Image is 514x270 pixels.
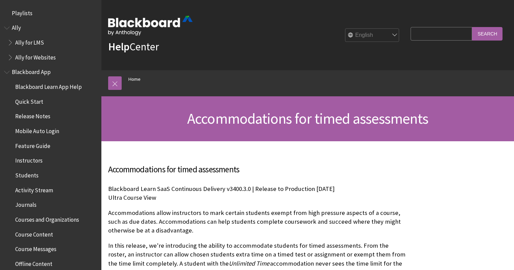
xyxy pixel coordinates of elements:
[15,81,82,90] span: Blackboard Learn App Help
[15,199,36,208] span: Journals
[108,40,159,53] a: HelpCenter
[15,185,53,194] span: Activity Stream
[12,7,32,17] span: Playlists
[12,22,21,31] span: Ally
[108,208,407,235] p: Accommodations allow instructors to mark certain students exempt from high pressure aspects of a ...
[15,52,56,61] span: Ally for Websites
[15,96,43,105] span: Quick Start
[108,40,129,53] strong: Help
[15,258,52,267] span: Offline Content
[187,109,428,128] span: Accommodations for timed assessments
[15,244,56,253] span: Course Messages
[472,27,503,40] input: Search
[108,16,193,35] img: Blackboard by Anthology
[15,155,43,164] span: Instructors
[15,111,50,120] span: Release Notes
[15,37,44,46] span: Ally for LMS
[12,67,51,76] span: Blackboard App
[15,125,59,134] span: Mobile Auto Login
[15,214,79,223] span: Courses and Organizations
[15,140,50,149] span: Feature Guide
[345,29,399,42] select: Site Language Selector
[15,229,53,238] span: Course Content
[108,185,335,201] span: Blackboard Learn SaaS Continuous Delivery v3400.3.0 | Release to Production [DATE] Ultra Course View
[108,163,407,176] h3: Accommodations for timed assessments
[4,7,97,19] nav: Book outline for Playlists
[4,22,97,63] nav: Book outline for Anthology Ally Help
[229,260,269,267] span: Unlimited Time
[15,170,39,179] span: Students
[128,75,141,83] a: Home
